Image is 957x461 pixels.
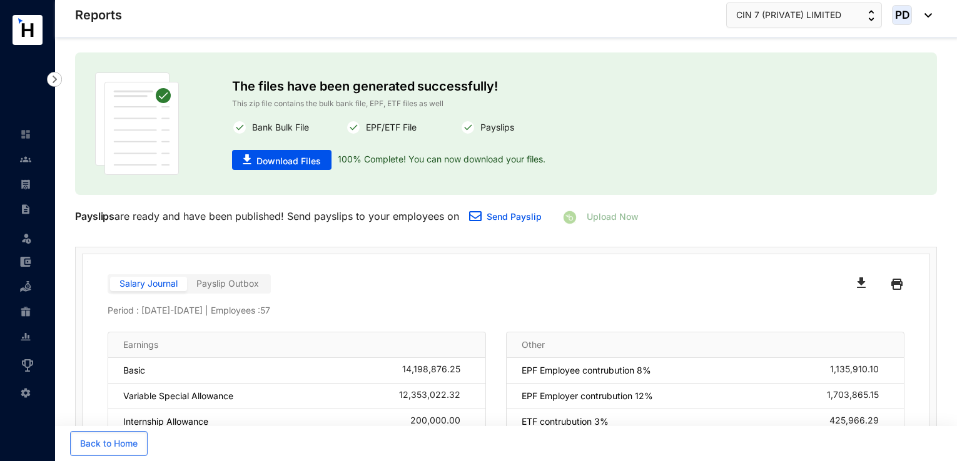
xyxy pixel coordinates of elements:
[726,2,882,27] button: CIN 7 (PRIVATE) LIMITED
[95,72,179,175] img: publish-paper.61dc310b45d86ac63453e08fbc6f32f2.svg
[475,120,514,135] p: Payslips
[10,122,40,147] li: Home
[522,390,653,402] p: EPF Employer contrubution 12%
[75,209,114,224] p: Payslips
[119,278,178,289] span: Salary Journal
[20,204,31,215] img: contract-unselected.99e2b2107c0a7dd48938.svg
[522,415,609,428] p: ETF contrubution 3%
[460,120,475,135] img: white-round-correct.82fe2cc7c780f4a5f5076f0407303cee.svg
[868,10,874,21] img: up-down-arrow.74152d26bf9780fbf563ca9c90304185.svg
[123,415,208,428] p: Internship Allowance
[232,120,247,135] img: white-round-correct.82fe2cc7c780f4a5f5076f0407303cee.svg
[70,431,148,456] button: Back to Home
[20,331,31,342] img: report-unselected.e6a6b4230fc7da01f883.svg
[10,274,40,299] li: Loan
[123,364,145,377] p: Basic
[20,281,31,292] img: loan-unselected.d74d20a04637f2d15ab5.svg
[402,364,470,377] div: 14,198,876.25
[20,358,35,373] img: award_outlined.f30b2bda3bf6ea1bf3dd.svg
[829,415,889,428] div: 425,966.29
[332,150,545,170] p: 100% Complete! You can now download your files.
[918,13,932,17] img: dropdown-black.8e83cc76930a90b1a4fdb6d089b7bf3a.svg
[10,299,40,324] li: Gratuity
[20,179,31,190] img: payroll-unselected.b590312f920e76f0c668.svg
[123,390,233,402] p: Variable Special Allowance
[891,274,903,294] img: black-printer.ae25802fba4fa849f9fa1ebd19a7ed0d.svg
[830,364,889,377] div: 1,135,910.10
[487,211,542,222] a: Send Payslip
[20,232,33,244] img: leave-unselected.2934df6273408c3f84d9.svg
[20,306,31,317] img: gratuity-unselected.a8c340787eea3cf492d7.svg
[10,324,40,349] li: Reports
[10,172,40,197] li: Payroll
[469,211,482,221] img: email.a35e10f87340586329067f518280dd4d.svg
[232,72,780,97] p: The files have been generated successfully!
[20,154,31,165] img: people-unselected.118708e94b43a90eceab.svg
[10,147,40,172] li: Contacts
[123,339,158,351] p: Earnings
[47,72,62,87] img: nav-icon-right.af6afadce00d159da59955279c43614e.svg
[20,256,31,267] img: expense-unselected.2edcf0507c847f3e9e96.svg
[459,205,552,230] button: Send Payslip
[232,97,780,110] p: This zip file contains the bulk bank file, EPF, ETF files as well
[108,304,904,317] p: Period : [DATE] - [DATE] | Employees : 57
[361,120,417,135] p: EPF/ETF File
[20,387,31,399] img: settings-unselected.1febfda315e6e19643a1.svg
[736,8,841,22] span: CIN 7 (PRIVATE) LIMITED
[232,150,332,170] button: Download Files
[256,155,321,167] span: Download Files
[410,415,470,428] div: 200,000.00
[522,364,651,377] p: EPF Employee contrubution 8%
[346,120,361,135] img: white-round-correct.82fe2cc7c780f4a5f5076f0407303cee.svg
[80,437,138,450] span: Back to Home
[75,6,122,24] p: Reports
[247,120,309,135] p: Bank Bulk File
[522,339,545,351] p: Other
[10,249,40,274] li: Expenses
[552,206,649,226] button: Upload Now
[20,129,31,140] img: home-unselected.a29eae3204392db15eaf.svg
[857,277,866,288] img: black-download.65125d1489207c3b344388237fee996b.svg
[196,278,259,289] span: Payslip Outbox
[10,197,40,222] li: Contracts
[75,209,459,224] p: are ready and have been published! Send payslips to your employees on
[894,9,909,20] span: PD
[399,390,470,402] div: 12,353,022.32
[827,390,889,402] div: 1,703,865.15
